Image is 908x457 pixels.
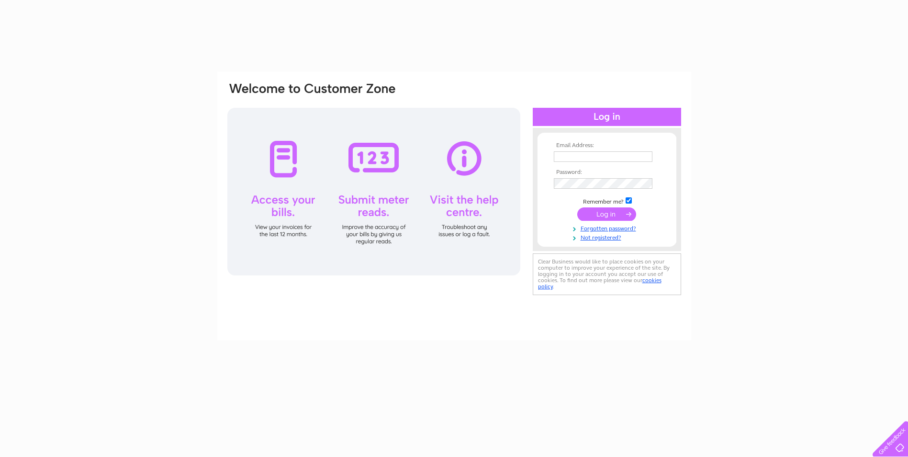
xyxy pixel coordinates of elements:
[551,169,662,176] th: Password:
[551,196,662,206] td: Remember me?
[551,142,662,149] th: Email Address:
[577,207,636,221] input: Submit
[538,277,661,290] a: cookies policy
[533,253,681,295] div: Clear Business would like to place cookies on your computer to improve your experience of the sit...
[554,223,662,232] a: Forgotten password?
[554,232,662,241] a: Not registered?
